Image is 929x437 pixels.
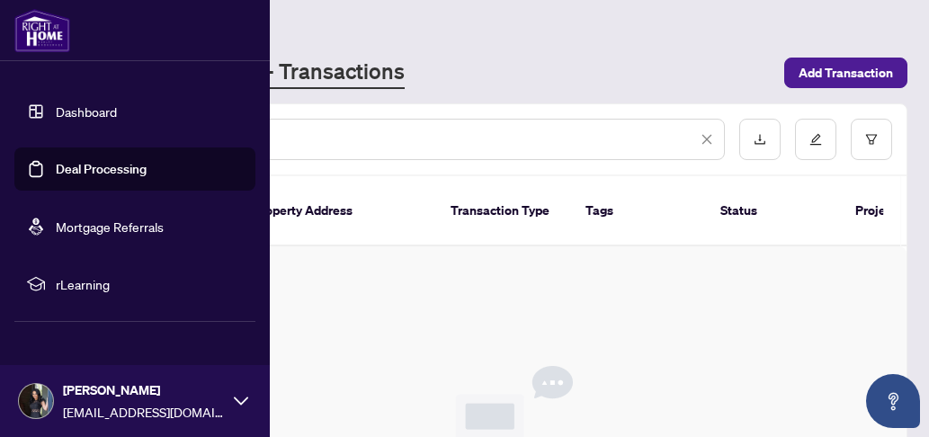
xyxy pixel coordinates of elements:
button: edit [795,119,836,160]
button: Open asap [866,374,920,428]
span: close [701,133,713,146]
th: Tags [571,176,706,246]
span: filter [865,133,878,146]
img: logo [14,9,70,52]
button: Add Transaction [784,58,907,88]
span: [EMAIL_ADDRESS][DOMAIN_NAME] [63,402,225,422]
span: download [754,133,766,146]
span: rLearning [56,274,243,294]
button: download [739,119,781,160]
a: Deal Processing [56,161,147,177]
th: Status [706,176,841,246]
span: [PERSON_NAME] [63,380,225,400]
span: Add Transaction [799,58,893,87]
a: Dashboard [56,103,117,120]
span: edit [809,133,822,146]
th: Transaction Type [436,176,571,246]
img: Profile Icon [19,384,53,418]
a: Mortgage Referrals [56,218,164,235]
th: Property Address [238,176,436,246]
button: filter [851,119,892,160]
